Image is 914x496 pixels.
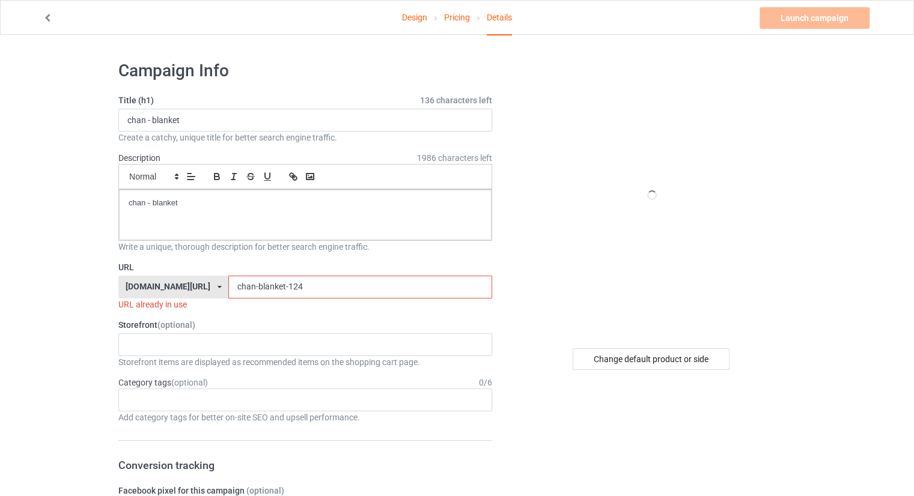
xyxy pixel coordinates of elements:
div: [DOMAIN_NAME][URL] [126,282,210,291]
div: URL already in use [118,298,492,310]
div: 0 / 6 [479,377,492,389]
h1: Campaign Info [118,60,492,82]
div: Change default product or side [573,348,730,370]
label: Title (h1) [118,94,492,106]
label: Description [118,153,160,163]
div: Storefront items are displayed as recommended items on the shopping cart page. [118,356,492,368]
label: URL [118,261,492,273]
a: Design [402,1,427,34]
div: Create a catchy, unique title for better search engine traffic. [118,132,492,144]
span: (optional) [171,378,208,387]
span: (optional) [157,320,195,330]
p: chan - blanket [129,198,482,209]
label: Category tags [118,377,208,389]
a: Pricing [444,1,470,34]
span: 136 characters left [420,94,492,106]
span: (optional) [246,486,284,495]
h3: Conversion tracking [118,458,492,472]
div: Write a unique, thorough description for better search engine traffic. [118,241,492,253]
label: Storefront [118,319,492,331]
div: Details [487,1,512,35]
span: 1986 characters left [417,152,492,164]
div: Add category tags for better on-site SEO and upsell performance. [118,411,492,423]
